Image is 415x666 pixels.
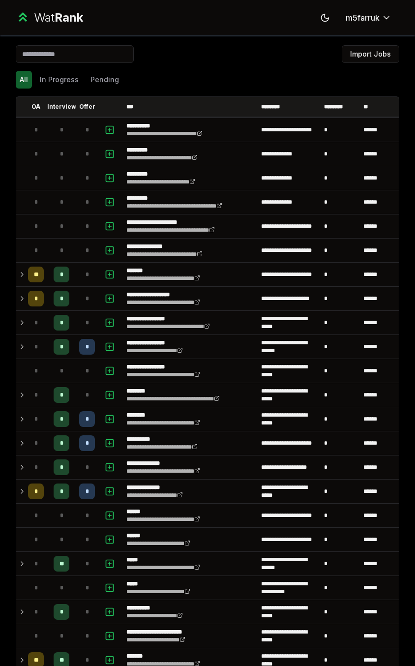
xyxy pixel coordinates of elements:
[87,71,123,89] button: Pending
[47,103,76,111] p: Interview
[31,103,40,111] p: OA
[16,71,32,89] button: All
[36,71,83,89] button: In Progress
[16,10,83,26] a: WatRank
[342,45,399,63] button: Import Jobs
[346,12,380,24] span: m5farruk
[34,10,83,26] div: Wat
[79,103,95,111] p: Offer
[55,10,83,25] span: Rank
[338,9,399,27] button: m5farruk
